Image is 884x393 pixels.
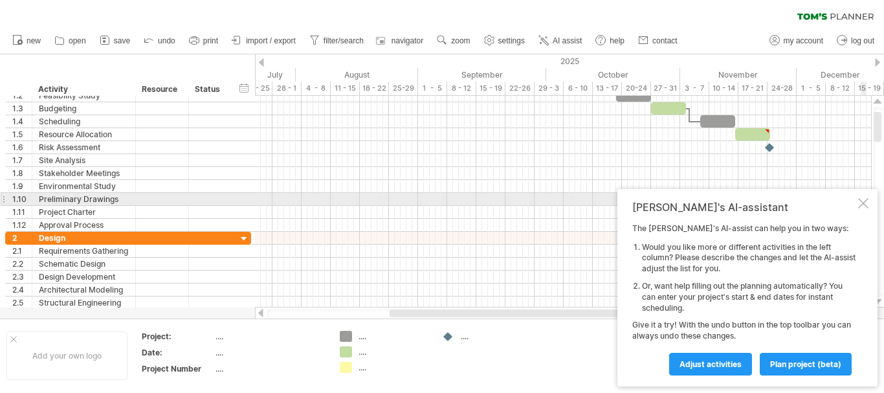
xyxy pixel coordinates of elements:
div: Project: [142,331,213,342]
div: Activity [38,83,128,96]
div: Architectural Modeling [39,284,129,296]
div: Structural Engineering [39,297,129,309]
a: import / export [228,32,300,49]
div: November 2025 [680,68,797,82]
a: open [51,32,90,49]
div: .... [461,331,531,342]
li: Or, want help filling out the planning automatically? You can enter your project's start & end da... [642,281,856,313]
div: 28 - 1 [272,82,302,95]
div: 1.4 [12,115,32,128]
span: print [203,36,218,45]
span: new [27,36,41,45]
div: 1.9 [12,180,32,192]
span: contact [652,36,678,45]
div: The [PERSON_NAME]'s AI-assist can help you in two ways: Give it a try! With the undo button in th... [632,223,856,375]
span: save [114,36,130,45]
div: Environmental Study [39,180,129,192]
div: 3 - 7 [680,82,709,95]
div: 22-26 [505,82,535,95]
div: Date: [142,347,213,358]
div: Requirements Gathering [39,245,129,257]
div: .... [215,347,324,358]
a: undo [140,32,179,49]
span: my account [784,36,823,45]
div: 25-29 [389,82,418,95]
div: .... [359,346,429,357]
div: Project Charter [39,206,129,218]
div: October 2025 [546,68,680,82]
div: .... [215,363,324,374]
div: August 2025 [296,68,418,82]
div: Budgeting [39,102,129,115]
div: .... [359,331,429,342]
span: settings [498,36,525,45]
div: 4 - 8 [302,82,331,95]
a: zoom [434,32,474,49]
div: 2.1 [12,245,32,257]
span: log out [851,36,874,45]
a: contact [635,32,681,49]
div: 15 - 19 [476,82,505,95]
div: 1.3 [12,102,32,115]
span: filter/search [324,36,364,45]
div: Resource Allocation [39,128,129,140]
div: Scheduling [39,115,129,128]
span: import / export [246,36,296,45]
a: plan project (beta) [760,353,852,376]
span: undo [158,36,175,45]
div: 1.5 [12,128,32,140]
div: Design Development [39,271,129,283]
div: 17 - 21 [738,82,768,95]
span: plan project (beta) [770,359,841,369]
div: Stakeholder Meetings [39,167,129,179]
a: print [186,32,222,49]
div: 1.12 [12,219,32,231]
div: 11 - 15 [331,82,360,95]
div: Add your own logo [6,331,127,380]
div: 1.7 [12,154,32,166]
div: 13 - 17 [593,82,622,95]
a: my account [766,32,827,49]
div: 10 - 14 [709,82,738,95]
span: navigator [392,36,423,45]
a: help [592,32,628,49]
div: 15 - 19 [855,82,884,95]
div: 20-24 [622,82,651,95]
span: AI assist [553,36,582,45]
div: Status [195,83,223,96]
div: 2.2 [12,258,32,270]
div: 21 - 25 [243,82,272,95]
div: 2.5 [12,297,32,309]
div: 8 - 12 [826,82,855,95]
div: Design [39,232,129,244]
a: new [9,32,45,49]
a: log out [834,32,878,49]
div: 1 - 5 [797,82,826,95]
div: September 2025 [418,68,546,82]
div: 1 - 5 [418,82,447,95]
div: 24-28 [768,82,797,95]
div: 6 - 10 [564,82,593,95]
div: 2.3 [12,271,32,283]
a: navigator [374,32,427,49]
div: 29 - 3 [535,82,564,95]
div: 1.10 [12,193,32,205]
div: .... [215,331,324,342]
div: 27 - 31 [651,82,680,95]
div: [PERSON_NAME]'s AI-assistant [632,201,856,214]
li: Would you like more or different activities in the left column? Please describe the changes and l... [642,242,856,275]
div: 1.6 [12,141,32,153]
div: Site Analysis [39,154,129,166]
div: 2.4 [12,284,32,296]
a: AI assist [535,32,586,49]
a: save [96,32,134,49]
a: filter/search [306,32,368,49]
div: 18 - 22 [360,82,389,95]
div: Project Number [142,363,213,374]
div: 1.11 [12,206,32,218]
div: 2 [12,232,32,244]
div: 1.8 [12,167,32,179]
a: Adjust activities [669,353,752,376]
div: Approval Process [39,219,129,231]
div: Schematic Design [39,258,129,270]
